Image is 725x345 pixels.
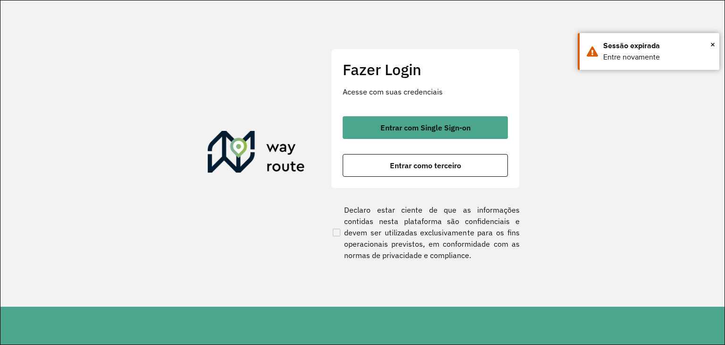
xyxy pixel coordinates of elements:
span: Entrar como terceiro [390,162,461,169]
span: × [710,37,715,52]
button: button [343,154,508,177]
label: Declaro estar ciente de que as informações contidas nesta plataforma são confidenciais e devem se... [331,204,520,261]
p: Acesse com suas credenciais [343,86,508,97]
div: Sessão expirada [603,40,712,52]
span: Entrar com Single Sign-on [380,124,471,131]
button: Close [710,37,715,52]
div: Entre novamente [603,52,712,63]
button: button [343,116,508,139]
img: Roteirizador AmbevTech [208,131,305,176]
h2: Fazer Login [343,60,508,78]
